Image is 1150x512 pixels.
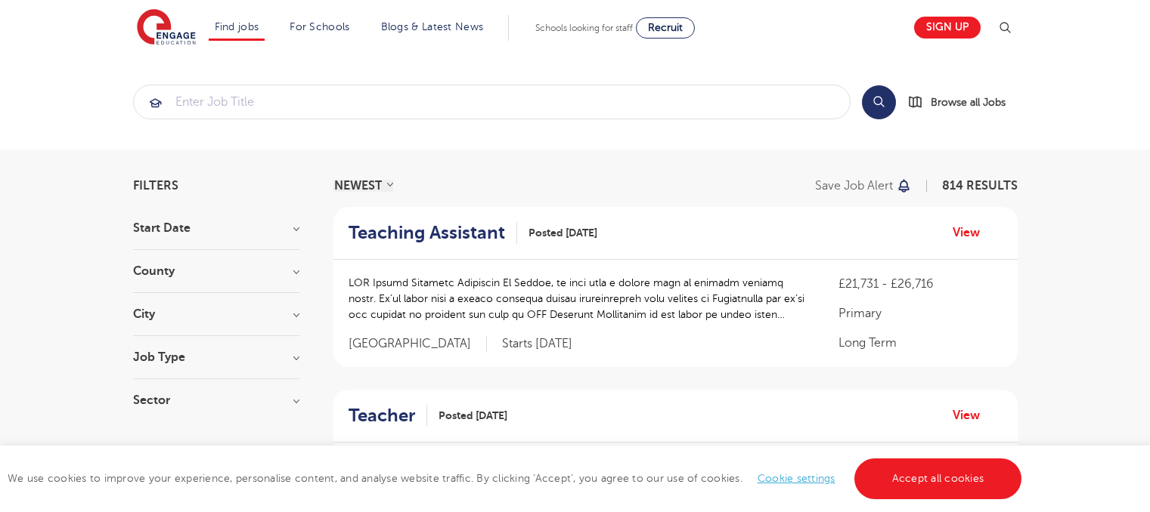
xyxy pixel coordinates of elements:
[758,473,835,484] a: Cookie settings
[914,17,981,39] a: Sign up
[439,408,507,424] span: Posted [DATE]
[953,223,991,242] a: View
[290,21,349,32] a: For Schools
[133,351,299,363] h3: Job Type
[953,406,991,425] a: View
[931,94,1006,111] span: Browse all Jobs
[815,180,913,192] button: Save job alert
[134,85,850,119] input: Submit
[942,179,1018,193] span: 814 RESULTS
[349,336,487,352] span: [GEOGRAPHIC_DATA]
[838,334,1002,352] p: Long Term
[349,405,427,427] a: Teacher
[381,21,484,32] a: Blogs & Latest News
[215,21,259,32] a: Find jobs
[133,265,299,277] h3: County
[815,180,893,192] p: Save job alert
[648,22,683,33] span: Recruit
[529,225,597,241] span: Posted [DATE]
[908,94,1018,111] a: Browse all Jobs
[133,222,299,234] h3: Start Date
[133,394,299,406] h3: Sector
[349,222,505,244] h2: Teaching Assistant
[349,405,415,427] h2: Teacher
[838,275,1002,293] p: £21,731 - £26,716
[133,308,299,320] h3: City
[8,473,1025,484] span: We use cookies to improve your experience, personalise content, and analyse website traffic. By c...
[535,23,633,33] span: Schools looking for staff
[636,17,695,39] a: Recruit
[137,9,196,47] img: Engage Education
[133,180,178,192] span: Filters
[349,222,517,244] a: Teaching Assistant
[854,458,1022,499] a: Accept all cookies
[133,85,851,119] div: Submit
[349,275,809,322] p: LOR Ipsumd Sitametc Adipiscin El Seddoe, te inci utla e dolore magn al enimadm veniamq nostr. Ex’...
[862,85,896,119] button: Search
[502,336,572,352] p: Starts [DATE]
[838,304,1002,322] p: Primary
